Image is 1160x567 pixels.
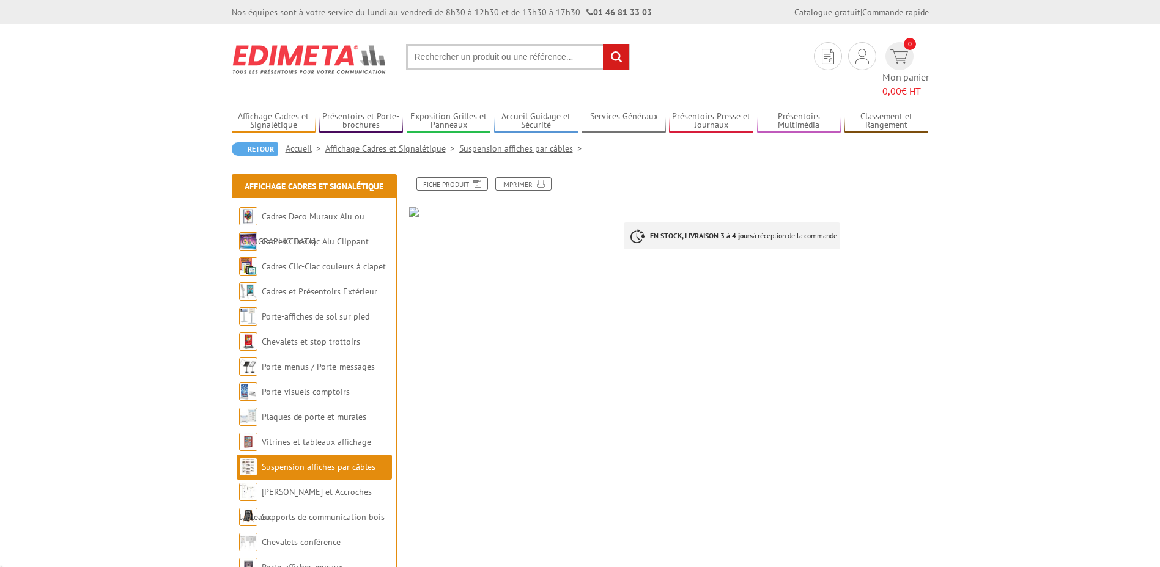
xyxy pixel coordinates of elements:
[794,6,929,18] div: |
[319,111,404,131] a: Présentoirs et Porte-brochures
[406,44,630,70] input: Rechercher un produit ou une référence...
[882,85,901,97] span: 0,00
[232,6,652,18] div: Nos équipes sont à votre service du lundi au vendredi de 8h30 à 12h30 et de 13h30 à 17h30
[669,111,753,131] a: Présentoirs Presse et Journaux
[890,49,908,64] img: devis rapide
[582,111,666,131] a: Services Généraux
[650,231,753,240] strong: EN STOCK, LIVRAISON 3 à 4 jours
[239,533,257,551] img: Chevalets conférence
[624,222,840,249] p: à réception de la commande
[239,483,257,501] img: Cimaises et Accroches tableaux
[262,411,366,422] a: Plaques de porte et murales
[262,311,369,322] a: Porte-affiches de sol sur pied
[239,408,257,426] img: Plaques de porte et murales
[822,49,834,64] img: devis rapide
[494,111,578,131] a: Accueil Guidage et Sécurité
[239,207,257,225] img: Cadres Deco Muraux Alu ou Bois
[262,286,377,297] a: Cadres et Présentoirs Extérieur
[286,143,325,154] a: Accueil
[794,7,860,18] a: Catalogue gratuit
[495,177,552,191] a: Imprimer
[904,38,916,50] span: 0
[855,49,869,64] img: devis rapide
[239,382,257,401] img: Porte-visuels comptoirs
[239,357,257,376] img: Porte-menus / Porte-messages
[262,336,360,347] a: Chevalets et stop trottoirs
[325,143,459,154] a: Affichage Cadres et Signalétique
[262,436,371,447] a: Vitrines et tableaux affichage
[239,211,364,247] a: Cadres Deco Muraux Alu ou [GEOGRAPHIC_DATA]
[262,236,369,247] a: Cadres Clic-Clac Alu Clippant
[232,142,278,156] a: Retour
[232,111,316,131] a: Affichage Cadres et Signalétique
[262,361,375,372] a: Porte-menus / Porte-messages
[416,177,488,191] a: Fiche produit
[757,111,841,131] a: Présentoirs Multimédia
[262,386,350,397] a: Porte-visuels comptoirs
[459,143,586,154] a: Suspension affiches par câbles
[586,7,652,18] strong: 01 46 81 33 03
[262,536,341,547] a: Chevalets conférence
[239,257,257,276] img: Cadres Clic-Clac couleurs à clapet
[239,486,372,522] a: [PERSON_NAME] et Accroches tableaux
[239,307,257,326] img: Porte-affiches de sol sur pied
[239,433,257,451] img: Vitrines et tableaux affichage
[239,282,257,301] img: Cadres et Présentoirs Extérieur
[882,42,929,98] a: devis rapide 0 Mon panier 0,00€ HT
[882,84,929,98] span: € HT
[232,37,388,82] img: Edimeta
[603,44,629,70] input: rechercher
[262,461,375,472] a: Suspension affiches par câbles
[245,181,383,192] a: Affichage Cadres et Signalétique
[407,111,491,131] a: Exposition Grilles et Panneaux
[844,111,929,131] a: Classement et Rangement
[862,7,929,18] a: Commande rapide
[262,511,385,522] a: Supports de communication bois
[239,332,257,351] img: Chevalets et stop trottoirs
[262,261,386,272] a: Cadres Clic-Clac couleurs à clapet
[239,458,257,476] img: Suspension affiches par câbles
[882,70,929,98] span: Mon panier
